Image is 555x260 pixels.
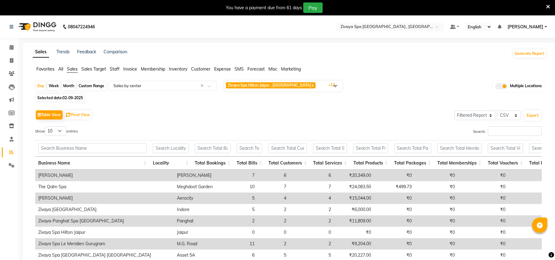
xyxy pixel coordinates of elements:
button: Export [524,110,541,121]
td: ₹0 [508,170,550,181]
td: 7 [289,181,334,193]
span: Membership [141,66,165,72]
input: Search Total Services [313,144,347,153]
td: 7 [216,170,258,181]
td: 6 [289,170,334,181]
td: ₹15,044.00 [334,193,374,204]
span: SMS [235,66,244,72]
img: logo [16,18,58,35]
span: Misc [268,66,277,72]
td: ₹0 [374,193,415,204]
td: Panghat [174,215,216,227]
td: ₹0 [415,204,458,215]
th: Total Products: activate to sort column ascending [350,156,391,170]
td: [PERSON_NAME] [35,193,174,204]
span: Marketing [281,66,301,72]
td: ₹0 [458,238,508,250]
td: ₹0 [374,204,415,215]
span: [PERSON_NAME] [508,24,543,30]
div: Day [36,82,46,90]
td: 2 [258,238,289,250]
span: 02-09-2025 [63,95,83,100]
td: Meghdoot Garden [174,181,216,193]
td: ₹0 [415,215,458,227]
td: ₹0 [508,227,550,238]
td: 2 [216,215,258,227]
td: 5 [216,193,258,204]
td: ₹0 [508,215,550,227]
span: Customer [191,66,210,72]
td: ₹0 [458,193,508,204]
th: Total Bills: activate to sort column ascending [234,156,265,170]
td: ₹0 [458,227,508,238]
td: Jaipur [174,227,216,238]
a: Sales [33,47,49,58]
th: Total Services: activate to sort column ascending [310,156,350,170]
span: Inventory [169,66,187,72]
span: Forecast [247,66,265,72]
th: Total Vouchers: activate to sort column ascending [485,156,526,170]
th: Total Memberships: activate to sort column ascending [434,156,485,170]
div: You have a payment due from 61 days [226,5,302,11]
label: Show entries [35,126,78,136]
input: Search Total Bookings [195,144,231,153]
td: 4 [289,193,334,204]
a: x [311,83,314,87]
td: [PERSON_NAME] [35,170,174,181]
input: Search Locality [153,144,189,153]
td: 2 [258,204,289,215]
div: Month [62,82,76,90]
button: Generate Report [513,49,546,58]
th: Locality: activate to sort column ascending [150,156,192,170]
th: Total Customers: activate to sort column ascending [265,156,310,170]
td: M.G. Road [174,238,216,250]
td: ₹0 [458,215,508,227]
td: ₹0 [334,227,374,238]
td: ₹0 [374,238,415,250]
span: Staff [110,66,120,72]
td: 0 [216,227,258,238]
td: ₹0 [508,181,550,193]
input: Search Total Products [353,144,388,153]
img: pivot.png [66,113,71,117]
a: Trends [56,49,70,55]
td: ₹24,083.50 [334,181,374,193]
td: ₹0 [374,227,415,238]
span: Selected date: [36,94,84,102]
td: 7 [258,181,289,193]
div: Week [47,82,60,90]
td: The Qalm Spa [35,181,174,193]
td: ₹0 [508,238,550,250]
td: ₹11,809.00 [334,215,374,227]
span: Sales Target [81,66,106,72]
td: 2 [258,215,289,227]
th: Total Packages: activate to sort column ascending [391,156,434,170]
td: 0 [289,227,334,238]
td: 2 [289,215,334,227]
td: 2 [289,238,334,250]
span: Invoice [123,66,137,72]
a: Feedback [77,49,96,55]
input: Search Total Memberships [437,144,482,153]
span: Multiple Locations [510,83,542,89]
input: Search Total Vouchers [488,144,523,153]
td: ₹0 [458,204,508,215]
input: Search: [488,126,542,136]
td: Aerocity [174,193,216,204]
span: Favorites [36,66,55,72]
span: +12 [329,83,340,87]
td: ₹0 [458,181,508,193]
td: ₹0 [415,193,458,204]
td: ₹0 [458,170,508,181]
td: ₹0 [374,170,415,181]
td: ₹6,000.00 [334,204,374,215]
th: Total Bookings: activate to sort column ascending [192,156,234,170]
td: 0 [258,227,289,238]
td: ₹0 [374,215,415,227]
td: Indore [174,204,216,215]
input: Search Total Bills [237,144,262,153]
th: Business Name: activate to sort column ascending [35,156,150,170]
td: ₹20,349.00 [334,170,374,181]
b: 08047224946 [68,18,95,35]
a: Comparison [104,49,127,55]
